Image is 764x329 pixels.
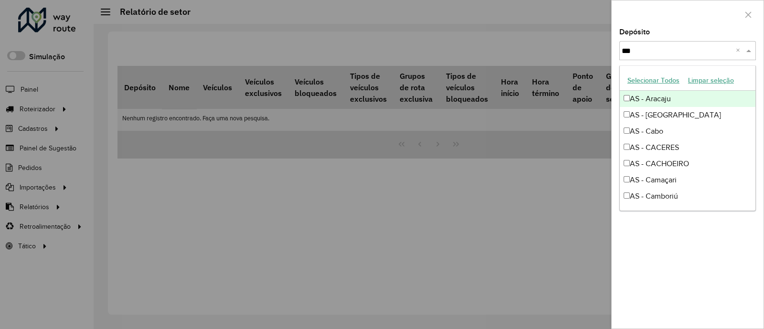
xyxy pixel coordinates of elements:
[620,204,755,221] div: AS - [GEOGRAPHIC_DATA]
[736,45,744,56] span: Clear all
[620,123,755,139] div: AS - Cabo
[620,172,755,188] div: AS - Camaçari
[619,26,650,38] label: Depósito
[684,73,738,88] button: Limpar seleção
[620,188,755,204] div: AS - Camboriú
[623,73,684,88] button: Selecionar Todos
[620,156,755,172] div: AS - CACHOEIRO
[620,107,755,123] div: AS - [GEOGRAPHIC_DATA]
[619,65,756,211] ng-dropdown-panel: Options list
[620,91,755,107] div: AS - Aracaju
[620,139,755,156] div: AS - CACERES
